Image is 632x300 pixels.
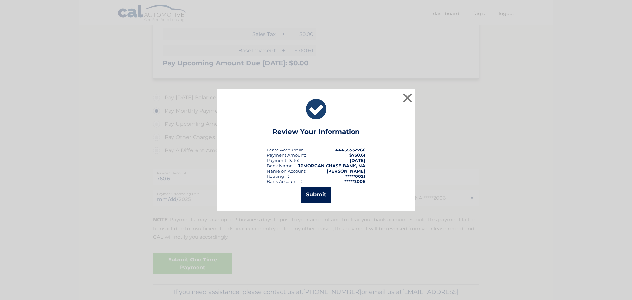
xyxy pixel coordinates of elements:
div: Routing #: [267,174,289,179]
strong: JPMORGAN CHASE BANK, NA [298,163,365,168]
span: [DATE] [350,158,365,163]
span: Payment Date [267,158,298,163]
button: × [401,91,414,104]
div: Bank Account #: [267,179,302,184]
div: Payment Amount: [267,152,306,158]
strong: 44455532766 [335,147,365,152]
span: $760.61 [349,152,365,158]
div: Bank Name: [267,163,294,168]
strong: [PERSON_NAME] [327,168,365,174]
div: Name on Account: [267,168,306,174]
div: Lease Account #: [267,147,303,152]
h3: Review Your Information [273,128,360,139]
button: Submit [301,187,331,203]
div: : [267,158,299,163]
